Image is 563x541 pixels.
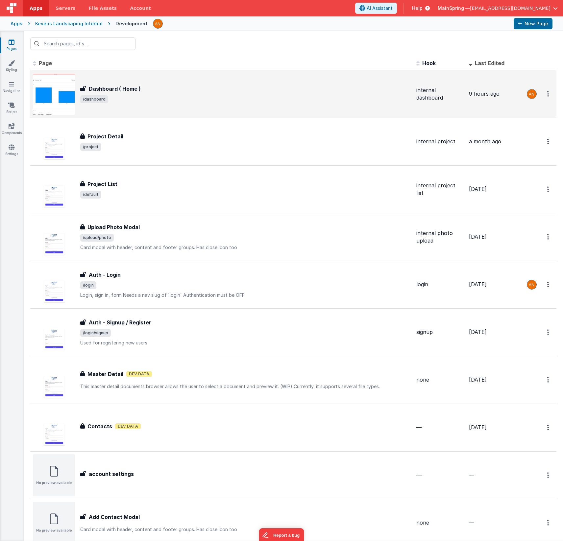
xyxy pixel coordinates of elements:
h3: Add Contact Modal [89,513,140,521]
button: Options [543,182,554,196]
button: Options [543,325,554,339]
span: a month ago [469,138,501,145]
h3: Project Detail [87,132,123,140]
span: Last Edited [475,60,504,66]
span: Help [412,5,423,12]
div: Apps [11,20,22,27]
span: AI Assistant [367,5,393,12]
span: [DATE] [469,281,487,288]
span: /project [80,143,101,151]
span: [EMAIL_ADDRESS][DOMAIN_NAME] [470,5,551,12]
span: — [416,472,422,478]
div: signup [416,328,464,336]
h3: Auth - Login [89,271,121,279]
button: New Page [514,18,552,29]
div: login [416,281,464,288]
h3: Project List [87,180,117,188]
span: [DATE] [469,424,487,431]
p: Card modal with header, content and footer groups. Has close icon too [80,526,411,533]
span: 9 hours ago [469,90,500,97]
h3: account settings [89,470,134,478]
p: Card modal with header, content and footer groups. Has close icon too [80,244,411,251]
button: Options [543,135,554,148]
div: internal dashboard [416,86,464,102]
span: MainSpring — [438,5,470,12]
h3: Dashboard ( Home ) [89,85,141,93]
div: none [416,376,464,384]
div: internal photo upload [416,229,464,245]
span: Hook [422,60,436,66]
h3: Upload Photo Modal [87,223,140,231]
span: — [469,472,474,478]
span: — [469,519,474,526]
span: Apps [30,5,42,12]
span: [DATE] [469,186,487,192]
span: /upload/photo [80,234,114,242]
span: [DATE] [469,376,487,383]
div: none [416,519,464,527]
div: internal project [416,138,464,145]
button: Options [543,516,554,529]
p: Login, sign in, form Needs a nav slug of `login` Authentication must be OFF [80,292,411,298]
button: Options [543,468,554,482]
span: Page [39,60,52,66]
span: File Assets [89,5,117,12]
button: Options [543,230,554,244]
div: Development [115,20,148,27]
button: Options [543,87,554,101]
h3: Master Detail [87,370,123,378]
img: 63cd5caa8a31f9d016618d4acf466499 [527,89,536,99]
span: Dev Data [115,423,141,429]
button: MainSpring — [EMAIL_ADDRESS][DOMAIN_NAME] [438,5,558,12]
span: /login [80,281,96,289]
span: [DATE] [469,233,487,240]
span: — [416,424,422,431]
button: Options [543,373,554,387]
span: [DATE] [469,329,487,335]
p: Used for registering new users [80,340,411,346]
button: Options [543,278,554,291]
span: /default [80,191,101,199]
span: /dashboard [80,95,108,103]
img: 63cd5caa8a31f9d016618d4acf466499 [527,280,536,289]
div: Kevens Landscaping Internal [35,20,103,27]
span: Servers [56,5,75,12]
span: Dev Data [126,371,152,377]
p: This master detail documents browser allows the user to select a document and preview it. (WIP) C... [80,383,411,390]
h3: Auth - Signup / Register [89,318,151,326]
input: Search pages, id's ... [30,37,135,50]
div: internal project list [416,182,464,197]
img: 63cd5caa8a31f9d016618d4acf466499 [153,19,162,28]
button: AI Assistant [355,3,397,14]
h3: Contacts [87,422,112,430]
button: Options [543,421,554,434]
span: /login/signup [80,329,111,337]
